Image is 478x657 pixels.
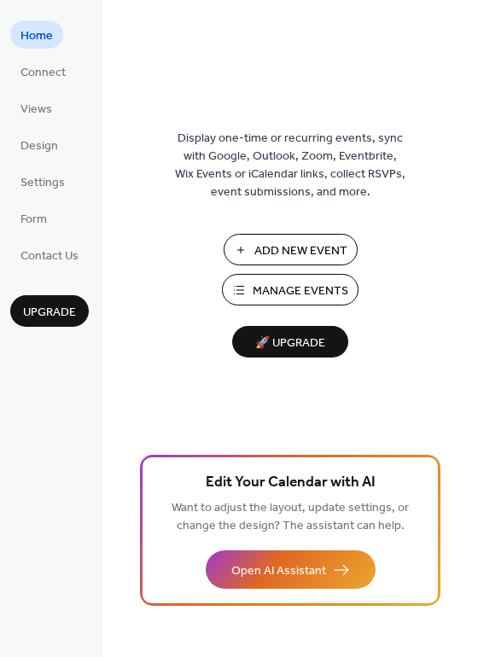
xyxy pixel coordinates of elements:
[10,94,62,122] a: Views
[10,131,68,159] a: Design
[242,332,338,355] span: 🚀 Upgrade
[231,562,326,580] span: Open AI Assistant
[20,64,66,82] span: Connect
[206,471,376,495] span: Edit Your Calendar with AI
[232,326,348,358] button: 🚀 Upgrade
[20,247,79,265] span: Contact Us
[20,101,52,119] span: Views
[206,550,376,589] button: Open AI Assistant
[10,295,89,327] button: Upgrade
[254,242,347,260] span: Add New Event
[23,304,76,322] span: Upgrade
[10,204,57,232] a: Form
[253,282,348,300] span: Manage Events
[20,174,65,192] span: Settings
[20,27,53,45] span: Home
[10,20,63,49] a: Home
[222,274,358,305] button: Manage Events
[172,497,409,538] span: Want to adjust the layout, update settings, or change the design? The assistant can help.
[224,234,358,265] button: Add New Event
[175,130,405,201] span: Display one-time or recurring events, sync with Google, Outlook, Zoom, Eventbrite, Wix Events or ...
[10,57,76,85] a: Connect
[10,167,75,195] a: Settings
[20,211,47,229] span: Form
[10,241,89,269] a: Contact Us
[20,137,58,155] span: Design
